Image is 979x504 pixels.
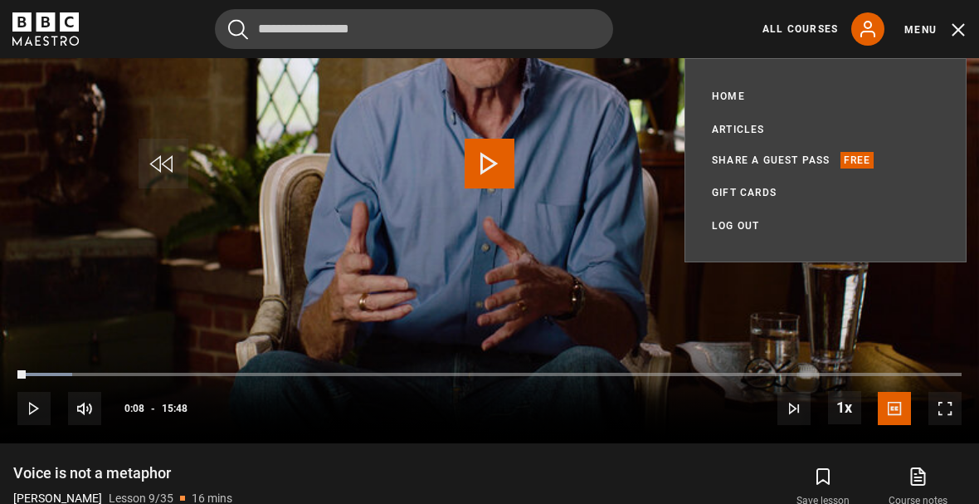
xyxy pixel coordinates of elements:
[712,121,765,138] a: Articles
[12,12,79,46] svg: BBC Maestro
[904,22,967,38] button: Toggle navigation
[878,392,911,425] button: Captions
[762,22,838,37] a: All Courses
[124,394,144,423] span: 0:08
[777,392,811,425] button: Next Lesson
[17,373,962,376] div: Progress Bar
[151,403,155,414] span: -
[162,394,188,423] span: 15:48
[712,88,745,105] a: Home
[17,392,51,425] button: Play
[228,19,248,40] button: Submit the search query
[68,392,101,425] button: Mute
[840,152,874,169] p: Free
[712,184,777,201] a: Gift Cards
[712,218,759,234] a: Log out
[13,463,232,483] h1: Voice is not a metaphor
[828,391,861,424] button: Playback Rate
[712,152,830,169] a: Share a guest pass
[928,392,962,425] button: Fullscreen
[215,9,613,49] input: Search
